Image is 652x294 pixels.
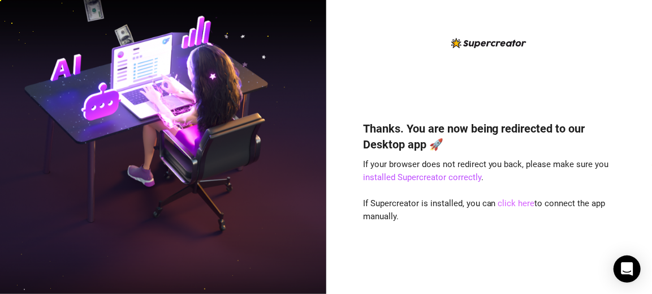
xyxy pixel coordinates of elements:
a: installed Supercreator correctly [363,172,481,182]
div: Open Intercom Messenger [614,255,641,283]
span: If your browser does not redirect you back, please make sure you . [363,159,609,183]
img: logo-BBDzfeDw.svg [451,38,526,48]
span: If Supercreator is installed, you can to connect the app manually. [363,198,606,222]
h4: Thanks. You are now being redirected to our Desktop app 🚀 [363,121,615,152]
a: click here [498,198,535,208]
